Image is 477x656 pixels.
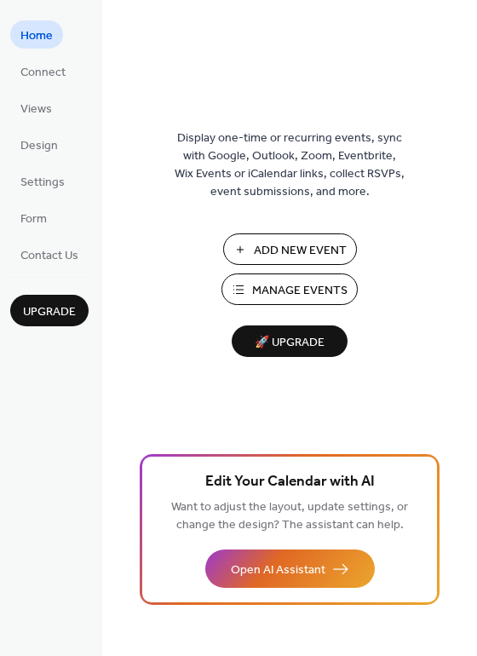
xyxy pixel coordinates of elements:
[10,20,63,49] a: Home
[242,331,337,354] span: 🚀 Upgrade
[221,273,358,305] button: Manage Events
[252,282,348,300] span: Manage Events
[20,247,78,265] span: Contact Us
[10,57,76,85] a: Connect
[10,240,89,268] a: Contact Us
[20,174,65,192] span: Settings
[205,550,375,588] button: Open AI Assistant
[20,64,66,82] span: Connect
[23,303,76,321] span: Upgrade
[10,204,57,232] a: Form
[232,325,348,357] button: 🚀 Upgrade
[231,561,325,579] span: Open AI Assistant
[205,470,375,494] span: Edit Your Calendar with AI
[171,496,408,537] span: Want to adjust the layout, update settings, or change the design? The assistant can help.
[223,233,357,265] button: Add New Event
[20,210,47,228] span: Form
[254,242,347,260] span: Add New Event
[20,101,52,118] span: Views
[10,167,75,195] a: Settings
[20,137,58,155] span: Design
[20,27,53,45] span: Home
[10,94,62,122] a: Views
[10,295,89,326] button: Upgrade
[175,129,405,201] span: Display one-time or recurring events, sync with Google, Outlook, Zoom, Eventbrite, Wix Events or ...
[10,130,68,158] a: Design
